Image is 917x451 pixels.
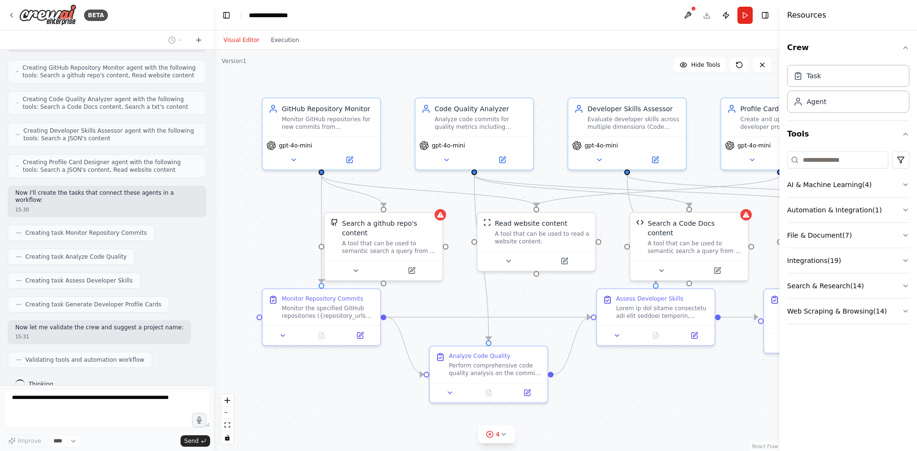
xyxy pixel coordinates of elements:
p: Now let me validate the crew and suggest a project name: [15,324,183,332]
button: No output available [636,330,676,341]
button: Open in side panel [475,154,529,166]
button: zoom in [221,394,234,407]
g: Edge from dd0c790c-c2c8-49d6-b43d-90fcf46ed1d3 to 209ff2df-6d25-4b5b-8ad3-38ae859fd9b9 [532,175,785,207]
button: Hide right sidebar [758,9,772,22]
span: Hide Tools [691,61,720,69]
button: Open in side panel [511,387,544,399]
div: Task [807,71,821,81]
img: CodeDocsSearchTool [636,219,644,226]
div: CodeDocsSearchToolSearch a Code Docs contentA tool that can be used to semantic search a query fr... [629,212,749,281]
span: Creating task Analyze Code Quality [25,253,127,261]
div: Create and update dynamic developer profile cards with Pokémon-style design featuring stats, dev ... [740,115,833,131]
div: Lorem ip dol sitame consectetu adi elit seddoei temporin, utlabore etdo magnaaliq enimad min veni... [616,304,709,320]
div: Code Quality Analyzer [435,104,527,114]
div: Analyze Code QualityPerform comprehensive code quality analysis on the commits identified by the ... [429,346,548,403]
g: Edge from cf3b9f30-3f1c-4c76-9b66-19d9d4016866 to 84e6f83d-3711-4193-b446-ca7581859345 [622,175,661,283]
div: Monitor the specified GitHub repositories ({repository_urls}) for new commits from the target dev... [282,304,374,320]
g: Edge from dd0c790c-c2c8-49d6-b43d-90fcf46ed1d3 to 9f7d660f-97e9-428e-ac93-eb9c4dcbd797 [775,175,828,283]
button: Visual Editor [218,34,265,46]
button: Open in side panel [384,265,438,276]
div: Analyze code commits for quality metrics including complexity, maintainability, adherence to best... [435,115,527,131]
div: A tool that can be used to semantic search a query from a github repo's content. This is not the ... [342,240,437,255]
span: gpt-4o-mini [737,142,771,149]
span: Send [184,437,199,445]
button: Search & Research(14) [787,273,909,298]
button: No output available [469,387,509,399]
button: Tools [787,121,909,147]
div: Read website content [495,219,567,228]
span: Validating tools and automation workflow [25,356,144,364]
g: Edge from 5ffa46a0-0a8b-4414-85b8-38c1200d6de5 to 209ff2df-6d25-4b5b-8ad3-38ae859fd9b9 [317,175,541,207]
button: File & Document(7) [787,223,909,248]
div: Developer Skills Assessor [587,104,680,114]
div: Search a github repo's content [342,219,437,238]
div: Perform comprehensive code quality analysis on the commits identified by the repository monitor. ... [449,362,542,377]
span: gpt-4o-mini [279,142,312,149]
g: Edge from 5ffa46a0-0a8b-4414-85b8-38c1200d6de5 to 2155c450-3eaf-4c0f-86eb-34d7f3b88270 [317,175,388,207]
div: 15:30 [15,206,199,213]
span: Creating Profile Card Designer agent with the following tools: Search a JSON's content, Read webs... [23,158,198,174]
div: A tool that can be used to semantic search a query from a Code Docs content. [648,240,742,255]
button: Hide Tools [674,57,726,73]
button: Improve [4,435,45,447]
span: Creating Developer Skills Assessor agent with the following tools: Search a JSON's content [23,127,198,142]
div: GitHub Repository Monitor [282,104,374,114]
div: Assess Developer SkillsLorem ip dol sitame consectetu adi elit seddoei temporin, utlabore etdo ma... [596,288,715,346]
h4: Resources [787,10,826,21]
button: Automation & Integration(1) [787,198,909,222]
p: Now I'll create the tasks that connect these agents in a workflow: [15,189,199,204]
span: Thinking... [29,380,59,388]
button: fit view [221,419,234,431]
div: 15:31 [15,333,183,340]
img: GithubSearchTool [331,219,338,226]
a: React Flow attribution [752,444,778,449]
div: BETA [84,10,108,21]
div: Version 1 [222,57,246,65]
button: AI & Machine Learning(4) [787,172,909,197]
div: React Flow controls [221,394,234,444]
div: ScrapeWebsiteToolRead website contentA tool that can be used to read a website content. [477,212,596,272]
div: Profile Card Designer [740,104,833,114]
div: Search a Code Docs content [648,219,742,238]
div: Crew [787,61,909,120]
button: Integrations(19) [787,248,909,273]
button: Open in side panel [678,330,711,341]
div: Monitor Repository CommitsMonitor the specified GitHub repositories ({repository_urls}) for new c... [262,288,381,346]
div: Developer Skills AssessorEvaluate developer skills across multiple dimensions (Code Quality, Prob... [567,97,687,170]
div: A tool that can be used to read a website content. [495,230,589,245]
div: Evaluate developer skills across multiple dimensions (Code Quality, Problem-Solving, Speed, Docum... [587,115,680,131]
div: Monitor Repository Commits [282,295,363,303]
span: gpt-4o-mini [432,142,465,149]
div: Tools [787,147,909,332]
g: Edge from 5ffa46a0-0a8b-4414-85b8-38c1200d6de5 to 1cb66b63-84d8-4209-a9fb-8c634ac87d22 [317,175,326,283]
span: Creating Code Quality Analyzer agent with the following tools: Search a Code Docs content, Search... [22,95,198,111]
button: Crew [787,34,909,61]
button: Open in side panel [628,154,682,166]
button: Open in side panel [537,255,591,267]
button: Web Scraping & Browsing(14) [787,299,909,324]
span: gpt-4o-mini [585,142,618,149]
button: Click to speak your automation idea [192,413,206,427]
span: 4 [496,430,500,439]
g: Edge from 84e6f83d-3711-4193-b446-ca7581859345 to 9f7d660f-97e9-428e-ac93-eb9c4dcbd797 [721,313,758,322]
div: Profile Card DesignerCreate and update dynamic developer profile cards with Pokémon-style design ... [720,97,840,170]
span: Creating task Monitor Repository Commits [25,229,147,237]
g: Edge from ee861ce7-b357-4dbe-a08f-de5d438eaee4 to 84e6f83d-3711-4193-b446-ca7581859345 [554,313,591,379]
div: Assess Developer Skills [616,295,683,303]
div: Analyze Code Quality [449,352,511,360]
button: Execution [265,34,305,46]
g: Edge from 4fadf8e2-5987-469e-96a4-a3bbea2ac560 to e4539a8a-4984-440b-8cab-5bc3b6acf54a [469,175,694,207]
g: Edge from 4fadf8e2-5987-469e-96a4-a3bbea2ac560 to ee861ce7-b357-4dbe-a08f-de5d438eaee4 [469,175,493,340]
nav: breadcrumb [249,10,297,20]
img: ScrapeWebsiteTool [483,219,491,226]
g: Edge from 1cb66b63-84d8-4209-a9fb-8c634ac87d22 to 84e6f83d-3711-4193-b446-ca7581859345 [386,313,591,322]
button: 4 [479,426,515,443]
span: Creating task Generate Developer Profile Cards [25,301,161,308]
button: Open in side panel [690,265,744,276]
button: Switch to previous chat [164,34,187,46]
button: Open in side panel [343,330,376,341]
div: Code Quality AnalyzerAnalyze code commits for quality metrics including complexity, maintainabili... [415,97,534,170]
div: GithubSearchToolSearch a github repo's contentA tool that can be used to semantic search a query ... [324,212,443,281]
img: Logo [19,4,76,26]
span: Creating GitHub Repository Monitor agent with the following tools: Search a github repo's content... [22,64,198,79]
